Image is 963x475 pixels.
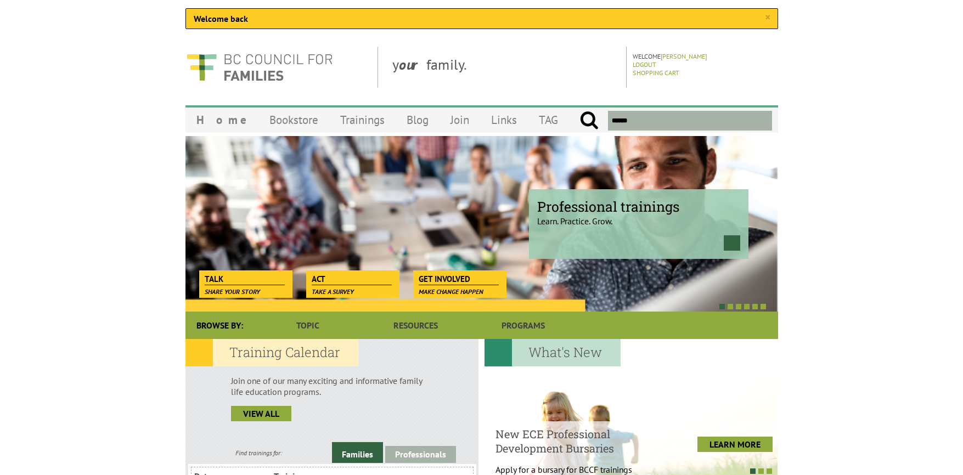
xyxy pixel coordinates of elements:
[254,312,362,339] a: Topic
[329,107,396,133] a: Trainings
[185,8,778,29] div: Welcome back
[185,47,334,88] img: BC Council for FAMILIES
[661,52,707,60] a: [PERSON_NAME]
[362,312,469,339] a: Resources
[419,287,483,296] span: Make change happen
[185,107,258,133] a: Home
[384,47,627,88] div: y family.
[185,339,359,366] h2: Training Calendar
[480,107,528,133] a: Links
[579,111,599,131] input: Submit
[396,107,440,133] a: Blog
[419,273,499,285] span: Get Involved
[332,442,383,463] a: Families
[312,273,392,285] span: Act
[537,197,740,216] span: Professional trainings
[185,449,332,457] div: Find trainings for:
[413,270,505,286] a: Get Involved Make change happen
[399,55,426,73] strong: our
[205,273,285,285] span: Talk
[469,312,577,339] a: Programs
[312,287,354,296] span: Take a survey
[697,437,773,452] a: LEARN MORE
[633,60,656,69] a: Logout
[258,107,329,133] a: Bookstore
[199,270,291,286] a: Talk Share your story
[231,375,433,397] p: Join one of our many exciting and informative family life education programs.
[528,107,569,133] a: TAG
[765,12,770,23] a: ×
[185,312,254,339] div: Browse By:
[633,69,679,77] a: Shopping Cart
[440,107,480,133] a: Join
[205,287,260,296] span: Share your story
[306,270,398,286] a: Act Take a survey
[385,446,456,463] a: Professionals
[485,339,621,366] h2: What's New
[633,52,775,60] p: Welcome
[231,406,291,421] a: view all
[537,206,740,227] p: Learn. Practice. Grow.
[495,427,660,455] h4: New ECE Professional Development Bursaries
